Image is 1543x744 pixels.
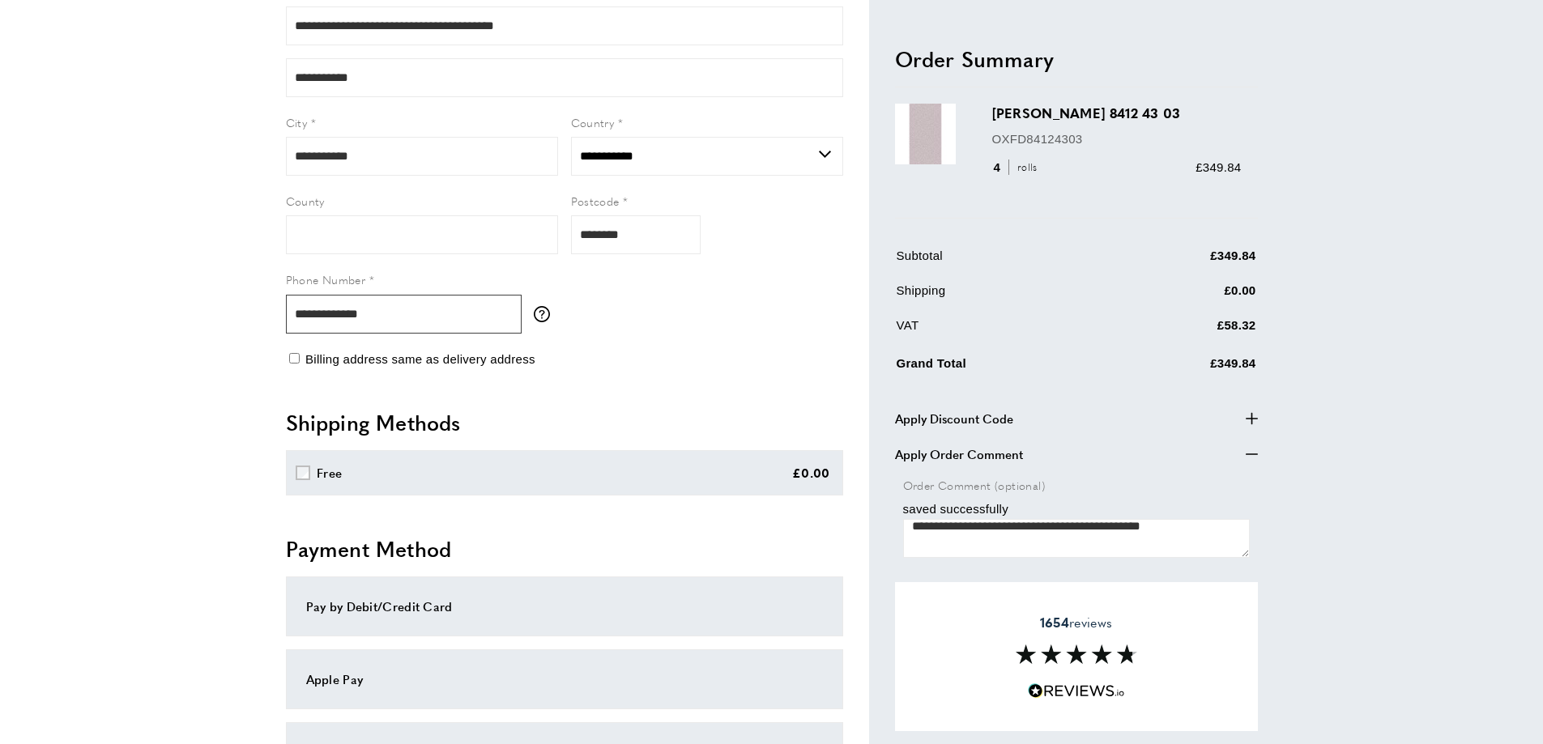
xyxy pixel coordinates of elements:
[1016,644,1137,664] img: Reviews section
[306,670,823,689] div: Apple Pay
[897,280,1114,312] td: Shipping
[286,408,843,437] h2: Shipping Methods
[895,444,1023,463] span: Apply Order Comment
[992,129,1242,148] p: OXFD84124303
[903,502,1008,516] span: saved successfully
[286,193,325,209] span: County
[317,463,342,483] div: Free
[897,315,1114,346] td: VAT
[1008,159,1042,175] span: rolls
[1028,683,1125,699] img: Reviews.io 5 stars
[897,245,1114,277] td: Subtotal
[286,114,308,130] span: City
[1115,315,1256,346] td: £58.32
[286,271,366,287] span: Phone Number
[305,352,535,366] span: Billing address same as delivery address
[903,475,1250,493] label: Order Comment (optional)
[1115,280,1256,312] td: £0.00
[792,463,830,483] div: £0.00
[992,157,1043,176] div: 4
[897,350,1114,385] td: Grand Total
[1040,614,1112,631] span: reviews
[289,353,300,363] input: Billing address same as delivery address
[306,597,823,616] div: Pay by Debit/Credit Card
[895,44,1258,73] h2: Order Summary
[895,408,1013,427] span: Apply Discount Code
[1040,613,1069,631] strong: 1654
[1115,245,1256,277] td: £349.84
[571,114,615,130] span: Country
[895,104,956,164] img: Abigail OXFD 8412 43 03
[534,306,558,322] button: More information
[286,534,843,563] h2: Payment Method
[992,104,1242,122] h3: [PERSON_NAME] 8412 43 03
[1196,159,1241,173] span: £349.84
[571,193,620,209] span: Postcode
[1115,350,1256,385] td: £349.84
